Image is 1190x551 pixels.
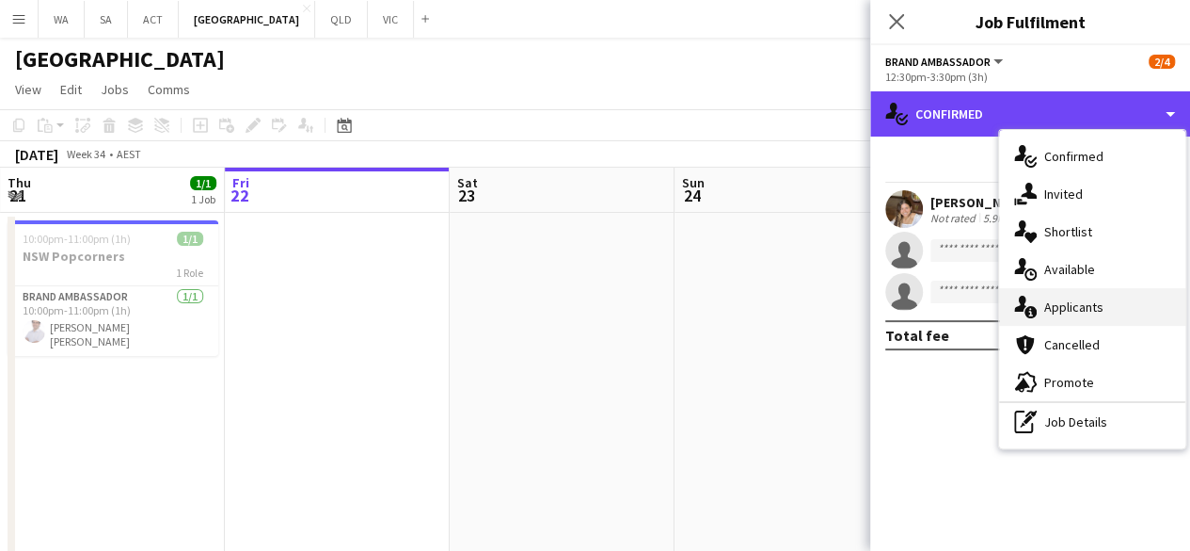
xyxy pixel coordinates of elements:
h1: [GEOGRAPHIC_DATA] [15,45,225,73]
button: VIC [368,1,414,38]
app-card-role: Brand Ambassador1/110:00pm-11:00pm (1h)[PERSON_NAME] [PERSON_NAME] [8,286,218,356]
button: Brand Ambassador [885,55,1006,69]
span: 1 Role [176,266,203,280]
div: Promote [999,364,1185,401]
a: Comms [140,77,198,102]
div: Job Details [999,403,1185,441]
div: 12:30pm-3:30pm (3h) [885,70,1175,84]
span: Fri [232,174,249,191]
a: Edit [53,77,89,102]
span: 2/4 [1149,55,1175,69]
div: Not rated [930,211,979,225]
button: SA [85,1,128,38]
span: View [15,81,41,98]
span: Brand Ambassador [885,55,991,69]
h3: NSW Popcorners [8,248,218,265]
div: AEST [117,147,141,161]
div: Confirmed [999,138,1185,175]
div: Available [999,251,1185,288]
div: Confirmed [870,91,1190,137]
span: 22 [230,185,249,206]
span: Comms [148,81,190,98]
app-job-card: 10:00pm-11:00pm (1h)1/1NSW Popcorners1 RoleBrand Ambassador1/110:00pm-11:00pm (1h)[PERSON_NAME] [... [8,220,218,356]
div: 5.9km [979,211,1016,225]
div: Shortlist [999,213,1185,251]
div: [PERSON_NAME] [930,194,1030,211]
span: Edit [60,81,82,98]
span: 23 [454,185,478,206]
span: 21 [5,185,31,206]
div: 1 Job [191,192,215,206]
div: Invited [999,175,1185,213]
span: Week 34 [62,147,109,161]
span: 24 [679,185,705,206]
span: Thu [8,174,31,191]
button: [GEOGRAPHIC_DATA] [179,1,315,38]
div: Cancelled [999,326,1185,364]
span: Jobs [101,81,129,98]
button: QLD [315,1,368,38]
span: Sun [682,174,705,191]
div: [DATE] [15,145,58,164]
span: 10:00pm-11:00pm (1h) [23,232,131,246]
a: View [8,77,49,102]
div: Total fee [885,326,949,345]
button: WA [39,1,85,38]
span: 1/1 [177,232,203,246]
span: Sat [457,174,478,191]
span: 1/1 [190,176,216,190]
div: Applicants [999,288,1185,326]
a: Jobs [93,77,136,102]
button: ACT [128,1,179,38]
h3: Job Fulfilment [870,9,1190,34]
